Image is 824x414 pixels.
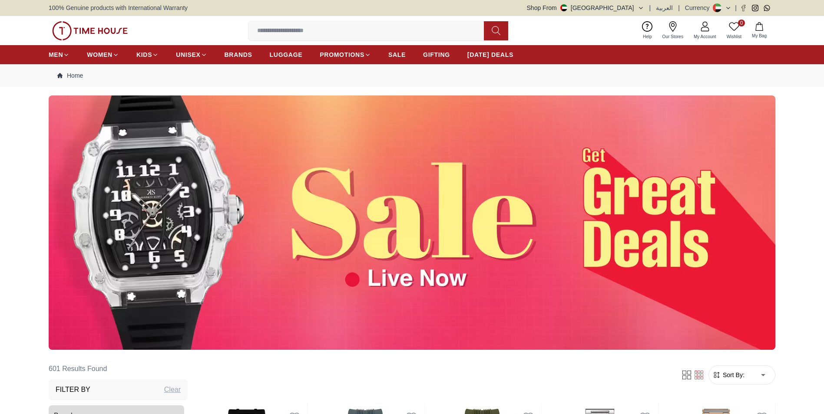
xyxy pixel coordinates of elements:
[49,3,188,12] span: 100% Genuine products with International Warranty
[49,95,775,350] img: ...
[388,47,406,62] a: SALE
[49,358,188,379] h6: 601 Results Found
[87,50,113,59] span: WOMEN
[270,47,303,62] a: LUGGAGE
[738,20,745,26] span: 0
[639,33,655,40] span: Help
[678,3,680,12] span: |
[690,33,720,40] span: My Account
[467,50,513,59] span: [DATE] DEALS
[747,20,772,41] button: My Bag
[685,3,713,12] div: Currency
[764,5,770,11] a: Whatsapp
[136,50,152,59] span: KIDS
[712,371,745,379] button: Sort By:
[225,50,252,59] span: BRANDS
[467,47,513,62] a: [DATE] DEALS
[656,3,673,12] button: العربية
[225,47,252,62] a: BRANDS
[176,50,200,59] span: UNISEX
[735,3,737,12] span: |
[659,33,687,40] span: Our Stores
[87,47,119,62] a: WOMEN
[320,47,371,62] a: PROMOTIONS
[136,47,159,62] a: KIDS
[649,3,651,12] span: |
[638,20,657,42] a: Help
[56,384,90,395] h3: Filter By
[423,47,450,62] a: GIFTING
[49,47,69,62] a: MEN
[740,5,747,11] a: Facebook
[388,50,406,59] span: SALE
[176,47,207,62] a: UNISEX
[723,33,745,40] span: Wishlist
[752,5,758,11] a: Instagram
[748,33,770,39] span: My Bag
[423,50,450,59] span: GIFTING
[560,4,567,11] img: United Arab Emirates
[270,50,303,59] span: LUGGAGE
[657,20,688,42] a: Our Stores
[527,3,644,12] button: Shop From[GEOGRAPHIC_DATA]
[52,21,128,40] img: ...
[721,20,747,42] a: 0Wishlist
[721,371,745,379] span: Sort By:
[320,50,364,59] span: PROMOTIONS
[49,50,63,59] span: MEN
[49,64,775,87] nav: Breadcrumb
[164,384,181,395] div: Clear
[57,71,83,80] a: Home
